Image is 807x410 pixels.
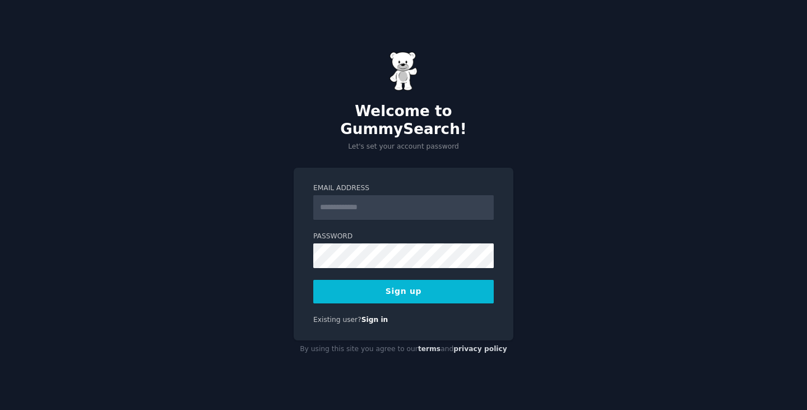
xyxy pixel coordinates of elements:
a: privacy policy [453,345,507,353]
h2: Welcome to GummySearch! [294,103,513,138]
button: Sign up [313,280,494,303]
a: terms [418,345,440,353]
img: Gummy Bear [389,52,418,91]
p: Let's set your account password [294,142,513,152]
a: Sign in [361,316,388,324]
span: Existing user? [313,316,361,324]
label: Email Address [313,183,494,194]
label: Password [313,232,494,242]
div: By using this site you agree to our and [294,340,513,358]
